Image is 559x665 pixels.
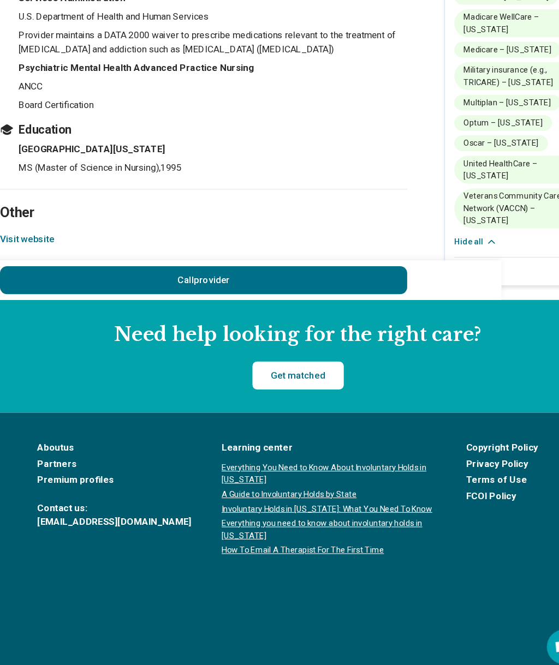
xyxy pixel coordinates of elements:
[35,652,524,664] p: If you are at risk of harming yourself or others, or experiencing a mental health crisis, call 98...
[437,490,505,503] a: FCOI Policy
[426,70,526,85] li: Medicare – [US_STATE]
[35,459,180,472] a: Partners
[208,464,409,487] a: Everything You Need to Know About Involuntary Holds in [US_STATE]
[437,475,505,488] a: Terms of Use
[426,177,550,203] li: United HealthCare – [US_STATE]
[17,123,382,136] p: Board Certification
[208,541,409,553] a: How To Email A Therapist For The First Time
[426,158,514,172] li: Oscar – [US_STATE]
[426,39,550,65] li: Madicare WellCare – [US_STATE]
[208,516,409,539] a: Everything you need to know about involuntary holds in [US_STATE]
[426,139,518,153] li: Optum – [US_STATE]
[17,164,382,177] h4: [GEOGRAPHIC_DATA][US_STATE]
[437,459,505,472] a: Privacy Policy
[17,40,382,53] p: U.S. Department of Health and Human Services
[513,621,546,654] div: Open chat
[426,20,524,35] li: Humana – [US_STATE]
[208,489,409,500] a: A Guide to Involuntary Holds by State
[17,57,382,83] p: Provider maintains a DATA 2000 waiver to prescribe medications relevant to the treatment of [MEDI...
[237,370,323,396] a: Get matched
[35,475,180,488] a: Premium profiles
[426,207,550,245] li: Veterans Community Care Network (VACCN) – [US_STATE]
[35,444,180,457] a: Aboutus
[17,9,382,35] h4: DATA 2000 waiver, prescriber authorized by the Substance Abuse and Mental Health Services Adminis...
[208,444,409,457] a: Learning center
[17,182,382,195] p: MS (Master of Science in Nursing) , 1995
[437,444,505,457] a: Copyright Policy
[35,501,180,514] span: Contact us:
[9,334,550,357] h2: Need help looking for the right care?
[208,502,409,514] a: Involuntary Holds in [US_STATE]: What You Need To Know
[17,105,382,118] p: ANCC
[426,251,467,263] button: Hide all
[426,89,550,115] li: Military insurance (e.g., TRICARE) – [US_STATE]
[426,119,526,134] li: Multiplan – [US_STATE]
[17,88,382,101] h4: Psychiatric Mental Health Advanced Practice Nursing
[35,514,180,527] a: [EMAIL_ADDRESS][DOMAIN_NAME]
